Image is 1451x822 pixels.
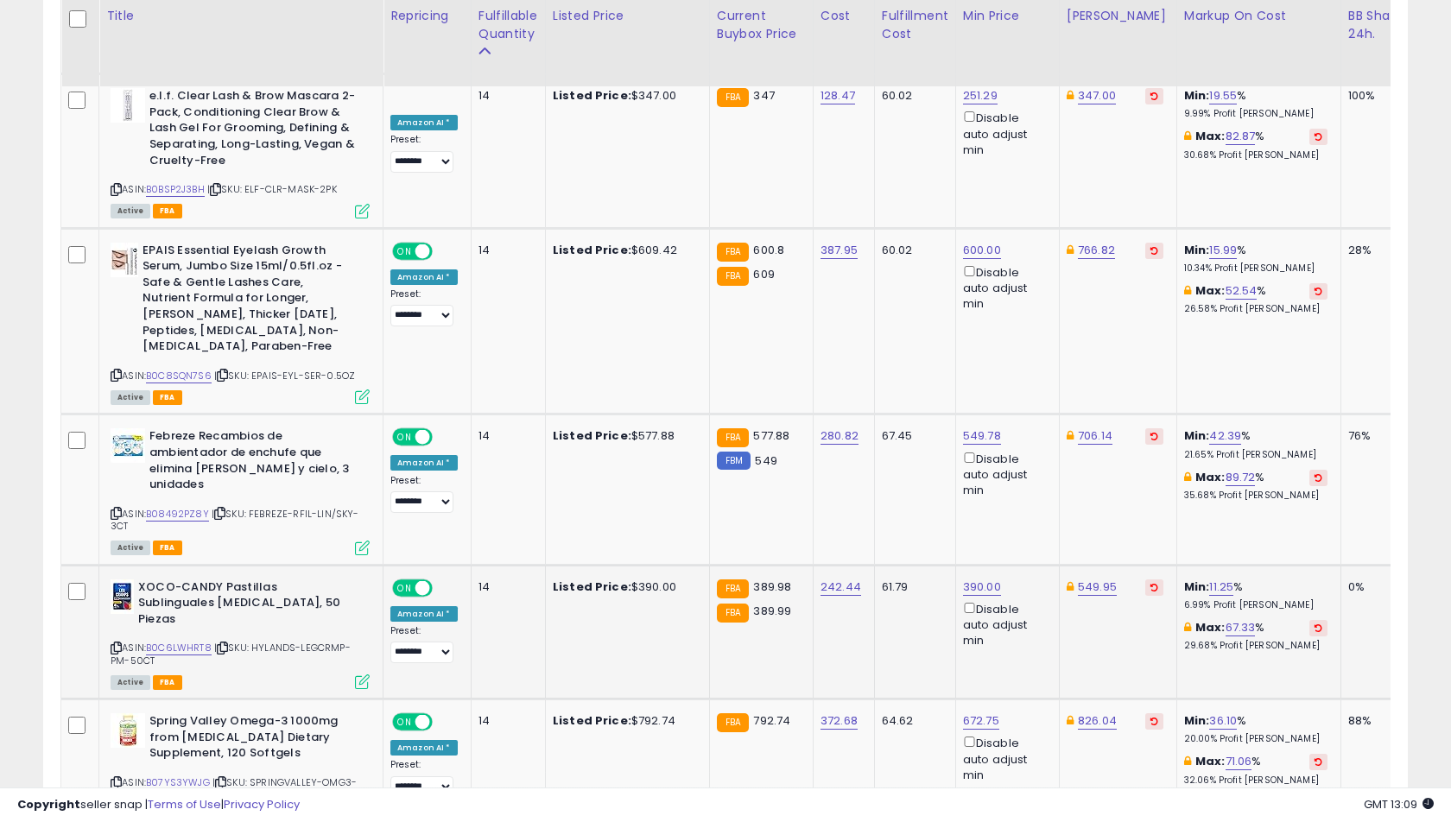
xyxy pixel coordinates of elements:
[143,243,352,359] b: EPAIS Essential Eyelash Growth Serum, Jumbo Size 15ml/0.5fl.oz - Safe & Gentle Lashes Care, Nutri...
[882,428,942,444] div: 67.45
[111,243,370,403] div: ASIN:
[430,715,458,730] span: OFF
[390,115,458,130] div: Amazon AI *
[478,428,532,444] div: 14
[1184,88,1327,120] div: %
[478,243,532,258] div: 14
[717,579,749,598] small: FBA
[821,7,867,25] div: Cost
[882,88,942,104] div: 60.02
[390,269,458,285] div: Amazon AI *
[553,242,631,258] b: Listed Price:
[553,579,696,595] div: $390.00
[390,625,458,664] div: Preset:
[394,715,415,730] span: ON
[394,243,415,258] span: ON
[111,243,138,277] img: 41XlduidKHL._SL40_.jpg
[214,369,355,383] span: | SKU: EPAIS-EYL-SER-0.5OZ
[553,428,696,444] div: $577.88
[111,713,145,748] img: 41sfvDuULfL._SL40_.jpg
[390,288,458,327] div: Preset:
[753,712,790,729] span: 792.74
[717,88,749,107] small: FBA
[553,579,631,595] b: Listed Price:
[224,796,300,813] a: Privacy Policy
[153,541,182,555] span: FBA
[146,182,205,197] a: B0BSP2J3BH
[111,88,145,123] img: 316Jdh8JQ8L._SL40_.jpg
[1226,469,1256,486] a: 89.72
[111,88,370,216] div: ASIN:
[1184,7,1334,25] div: Markup on Cost
[111,675,150,690] span: All listings currently available for purchase on Amazon
[717,7,806,43] div: Current Buybox Price
[1348,713,1405,729] div: 88%
[1184,149,1327,161] p: 30.68% Profit [PERSON_NAME]
[1184,283,1327,315] div: %
[1184,579,1210,595] b: Min:
[1184,87,1210,104] b: Min:
[1209,87,1237,104] a: 19.55
[755,452,776,469] span: 549
[753,427,789,444] span: 577.88
[111,541,150,555] span: All listings currently available for purchase on Amazon
[882,713,942,729] div: 64.62
[1195,128,1226,144] b: Max:
[553,88,696,104] div: $347.00
[963,242,1001,259] a: 600.00
[149,88,359,173] b: e.l.f. Clear Lash & Brow Mascara 2-Pack, Conditioning Clear Brow & Lash Gel For Grooming, Definin...
[17,796,80,813] strong: Copyright
[111,390,150,405] span: All listings currently available for purchase on Amazon
[394,430,415,445] span: ON
[963,599,1046,649] div: Disable auto adjust min
[390,606,458,622] div: Amazon AI *
[1184,713,1327,745] div: %
[106,7,376,25] div: Title
[821,427,859,445] a: 280.82
[1348,7,1411,43] div: BB Share 24h.
[1348,428,1405,444] div: 76%
[1184,490,1327,502] p: 35.68% Profit [PERSON_NAME]
[1364,796,1434,813] span: 2025-08-18 13:09 GMT
[1184,108,1327,120] p: 9.99% Profit [PERSON_NAME]
[390,7,464,25] div: Repricing
[146,641,212,655] a: B0C6LWHRT8
[963,449,1046,499] div: Disable auto adjust min
[1078,427,1112,445] a: 706.14
[553,427,631,444] b: Listed Price:
[821,579,861,596] a: 242.44
[753,579,791,595] span: 389.98
[1348,88,1405,104] div: 100%
[1209,427,1241,445] a: 42.39
[1226,128,1256,145] a: 82.87
[1184,129,1327,161] div: %
[553,713,696,729] div: $792.74
[1195,282,1226,299] b: Max:
[478,713,532,729] div: 14
[111,204,150,218] span: All listings currently available for purchase on Amazon
[1226,619,1256,636] a: 67.33
[553,7,702,25] div: Listed Price
[1078,242,1115,259] a: 766.82
[717,267,749,286] small: FBA
[1184,303,1327,315] p: 26.58% Profit [PERSON_NAME]
[111,579,370,688] div: ASIN:
[1226,753,1252,770] a: 71.06
[153,675,182,690] span: FBA
[1209,579,1233,596] a: 11.25
[153,390,182,405] span: FBA
[1195,619,1226,635] b: Max:
[478,579,532,595] div: 14
[1226,282,1258,300] a: 52.54
[821,87,855,104] a: 128.47
[717,713,749,732] small: FBA
[963,262,1046,313] div: Disable auto adjust min
[111,713,370,822] div: ASIN:
[882,579,942,595] div: 61.79
[963,712,999,730] a: 672.75
[1184,733,1327,745] p: 20.00% Profit [PERSON_NAME]
[963,427,1001,445] a: 549.78
[1195,469,1226,485] b: Max:
[390,759,458,798] div: Preset:
[1184,599,1327,611] p: 6.99% Profit [PERSON_NAME]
